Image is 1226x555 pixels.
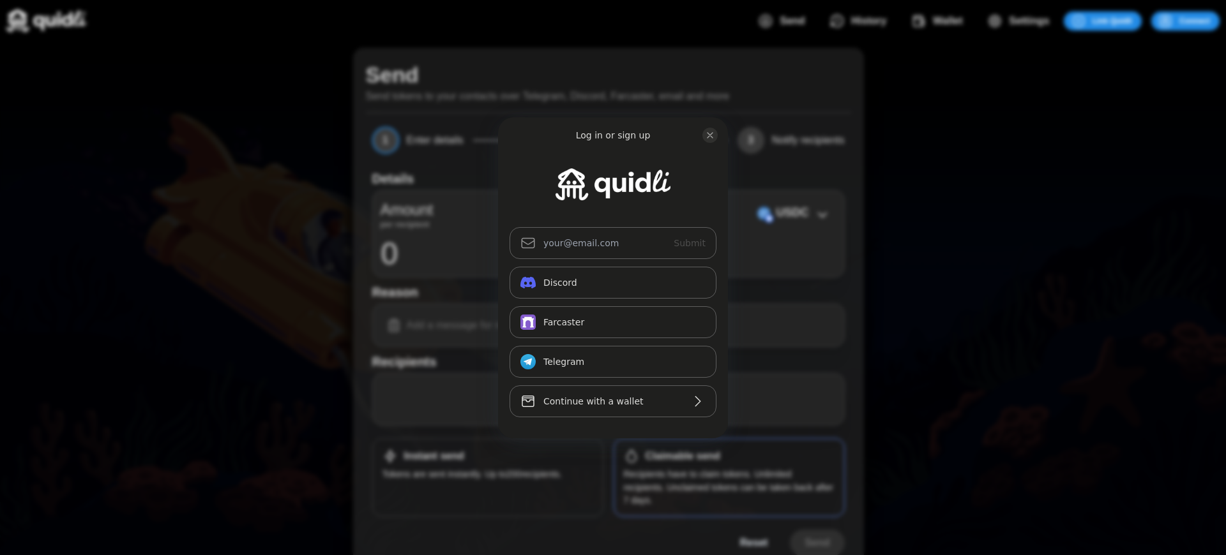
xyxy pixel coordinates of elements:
[510,227,716,259] input: Submit
[510,385,716,417] button: Continue with a wallet
[702,128,718,143] button: close modal
[510,306,716,338] button: Farcaster
[510,346,716,378] button: Telegram
[674,238,706,248] span: Submit
[510,267,716,299] button: Discord
[543,394,683,409] div: Continue with a wallet
[576,129,651,142] div: Log in or sign up
[556,168,670,200] img: Quidli Dapp logo
[663,227,716,259] button: Submit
